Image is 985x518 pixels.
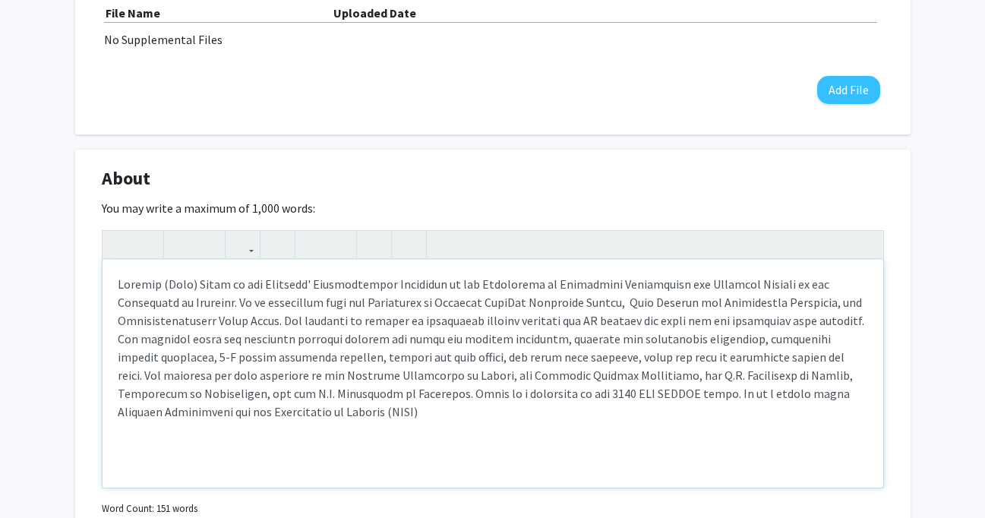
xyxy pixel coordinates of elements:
[326,231,352,257] button: Ordered list
[229,231,256,257] button: Link
[168,231,194,257] button: Superscript
[11,450,65,507] iframe: Chat
[396,231,422,257] button: Insert horizontal rule
[361,231,387,257] button: Remove format
[194,231,221,257] button: Subscript
[102,501,197,516] small: Word Count: 151 words
[102,199,315,217] label: You may write a maximum of 1,000 words:
[817,76,880,104] button: Add File
[264,231,291,257] button: Insert Image
[333,5,416,21] b: Uploaded Date
[106,231,133,257] button: Strong (Ctrl + B)
[853,231,879,257] button: Fullscreen
[118,275,868,421] p: Loremip (Dolo) Sitam co adi Elitsedd' Eiusmodtempor Incididun ut lab Etdolorema al Enimadmini Ven...
[104,30,882,49] div: No Supplemental Files
[133,231,159,257] button: Emphasis (Ctrl + I)
[299,231,326,257] button: Unordered list
[102,165,150,192] span: About
[103,260,883,488] div: Note to users with screen readers: Please deactivate our accessibility plugin for this page as it...
[106,5,160,21] b: File Name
